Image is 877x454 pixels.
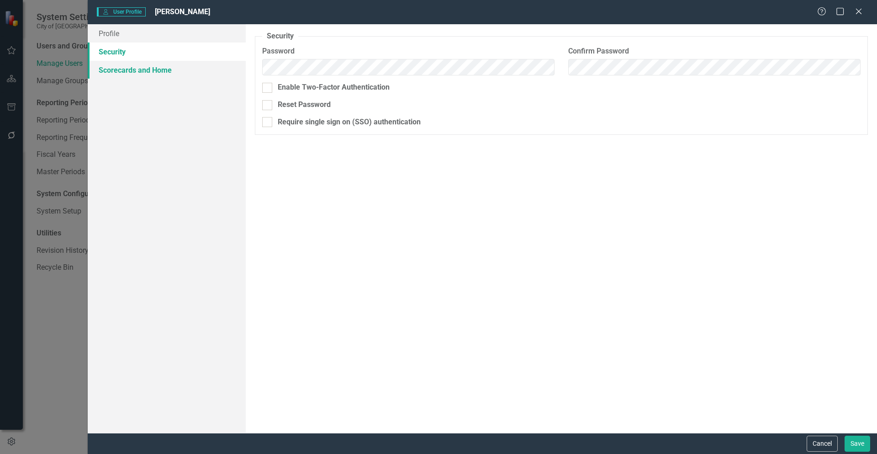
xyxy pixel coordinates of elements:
div: Reset Password [278,100,331,110]
label: Password [262,46,555,57]
a: Scorecards and Home [88,61,246,79]
div: Enable Two-Factor Authentication [278,82,390,93]
div: Require single sign on (SSO) authentication [278,117,421,128]
a: Profile [88,24,246,43]
button: Save [845,436,870,452]
a: Security [88,43,246,61]
label: Confirm Password [568,46,861,57]
span: [PERSON_NAME] [155,7,210,16]
button: Cancel [807,436,838,452]
span: User Profile [97,7,146,16]
legend: Security [262,31,298,42]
